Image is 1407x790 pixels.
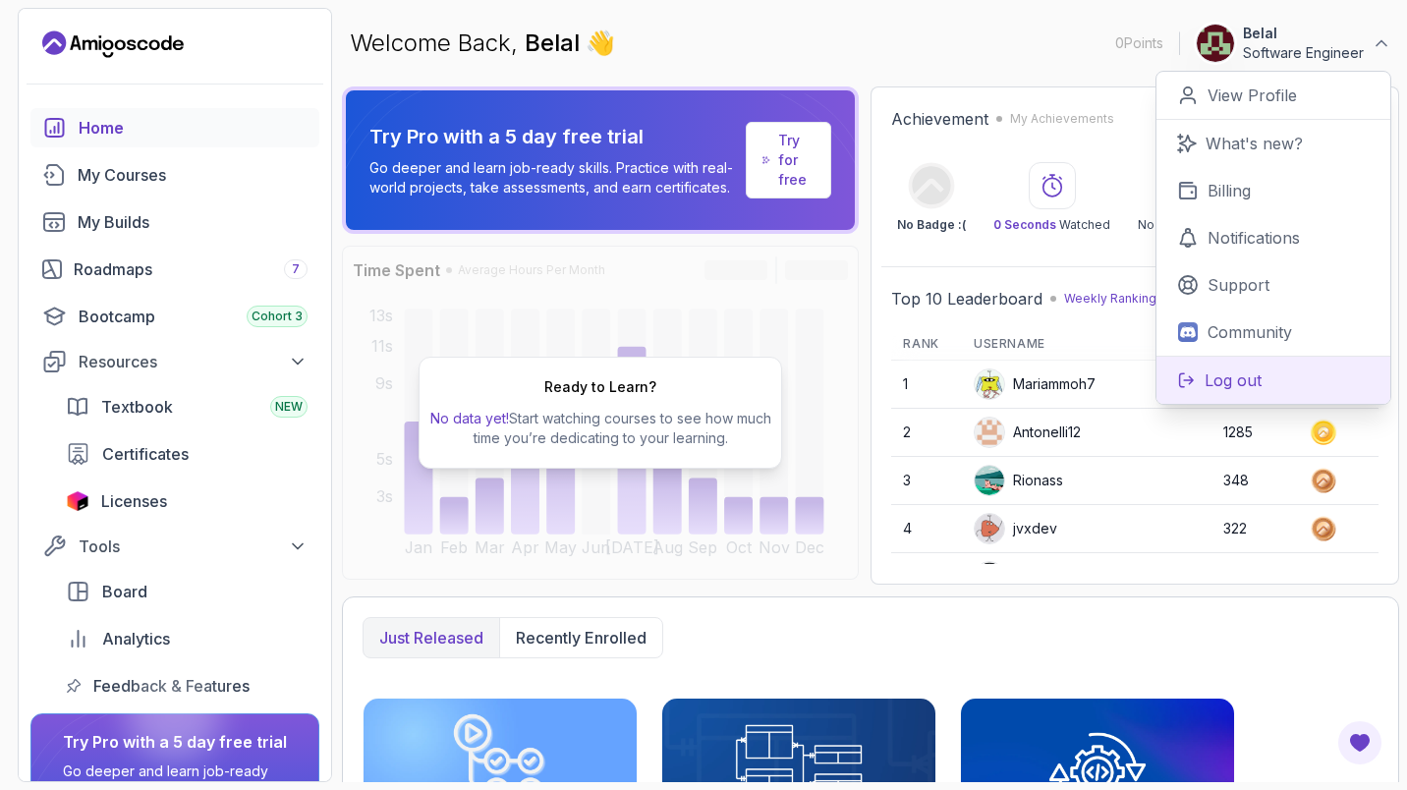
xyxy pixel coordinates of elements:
[102,627,170,650] span: Analytics
[1156,120,1390,167] a: What's new?
[54,619,319,658] a: analytics
[974,513,1057,544] div: jvxdev
[897,217,966,233] p: No Badge :(
[1211,409,1298,457] td: 1285
[1243,43,1364,63] p: Software Engineer
[975,418,1004,447] img: user profile image
[1243,24,1364,43] p: Belal
[974,561,1116,592] div: loftyeagle5a591
[30,344,319,379] button: Resources
[42,28,184,60] a: Landing page
[891,505,962,553] td: 4
[79,535,308,558] div: Tools
[30,155,319,195] a: courses
[975,466,1004,495] img: user profile image
[1010,111,1114,127] p: My Achievements
[93,674,250,698] span: Feedback & Features
[1156,72,1390,120] a: View Profile
[962,328,1211,361] th: Username
[544,377,656,397] h2: Ready to Learn?
[1138,217,1223,233] p: No certificates
[54,434,319,474] a: certificates
[66,491,89,511] img: jetbrains icon
[54,666,319,705] a: feedback
[1336,719,1383,766] button: Open Feedback Button
[30,529,319,564] button: Tools
[275,399,303,415] span: NEW
[78,210,308,234] div: My Builds
[778,131,815,190] a: Try for free
[1205,368,1262,392] p: Log out
[369,158,738,197] p: Go deeper and learn job-ready skills. Practice with real-world projects, take assessments, and ea...
[379,626,483,649] p: Just released
[427,409,773,448] p: Start watching courses to see how much time you’re dedicating to your learning.
[993,217,1110,233] p: Watched
[525,28,586,57] span: Belal
[891,361,962,409] td: 1
[102,442,189,466] span: Certificates
[350,28,615,59] p: Welcome Back,
[30,297,319,336] a: bootcamp
[102,580,147,603] span: Board
[974,417,1081,448] div: Antonelli12
[79,305,308,328] div: Bootcamp
[974,465,1063,496] div: Rionass
[1115,33,1163,53] p: 0 Points
[1211,457,1298,505] td: 348
[1211,505,1298,553] td: 322
[584,26,618,61] span: 👋
[1211,553,1298,601] td: 187
[30,202,319,242] a: builds
[79,116,308,140] div: Home
[101,395,173,419] span: Textbook
[975,514,1004,543] img: default monster avatar
[891,457,962,505] td: 3
[54,387,319,426] a: textbook
[1156,261,1390,309] a: Support
[1208,273,1269,297] p: Support
[430,410,509,426] span: No data yet!
[1208,320,1292,344] p: Community
[54,572,319,611] a: board
[891,107,988,131] h2: Achievement
[1156,167,1390,214] a: Billing
[101,489,167,513] span: Licenses
[1208,84,1297,107] p: View Profile
[1156,214,1390,261] a: Notifications
[54,481,319,521] a: licenses
[975,369,1004,399] img: default monster avatar
[74,257,308,281] div: Roadmaps
[1064,291,1156,307] p: Weekly Ranking
[1208,179,1251,202] p: Billing
[975,562,1004,592] img: user profile image
[1156,356,1390,404] button: Log out
[891,287,1042,310] h2: Top 10 Leaderboard
[499,618,662,657] button: Recently enrolled
[79,350,308,373] div: Resources
[292,261,300,277] span: 7
[891,409,962,457] td: 2
[364,618,499,657] button: Just released
[78,163,308,187] div: My Courses
[1208,226,1300,250] p: Notifications
[252,309,303,324] span: Cohort 3
[891,553,962,601] td: 5
[1197,25,1234,62] img: user profile image
[974,368,1096,400] div: Mariammoh7
[369,123,738,150] p: Try Pro with a 5 day free trial
[746,122,831,198] a: Try for free
[516,626,647,649] p: Recently enrolled
[891,328,962,361] th: Rank
[1196,24,1391,63] button: user profile imageBelalSoftware Engineer
[1206,132,1303,155] p: What's new?
[993,217,1056,232] span: 0 Seconds
[30,108,319,147] a: home
[1156,309,1390,356] a: Community
[30,250,319,289] a: roadmaps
